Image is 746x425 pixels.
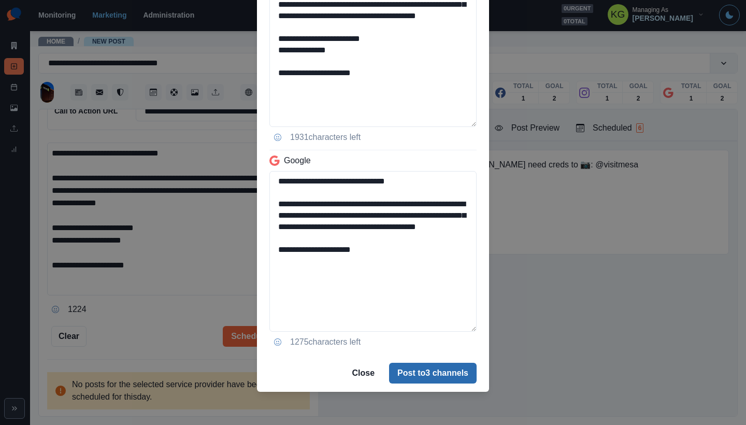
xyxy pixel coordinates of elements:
p: 1931 characters left [290,131,361,144]
button: Opens Emoji Picker [269,334,286,350]
button: Opens Emoji Picker [269,129,286,146]
p: 1275 characters left [290,336,361,348]
p: Google [284,154,311,167]
button: Close [343,363,383,384]
button: Post to3 channels [389,363,477,384]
